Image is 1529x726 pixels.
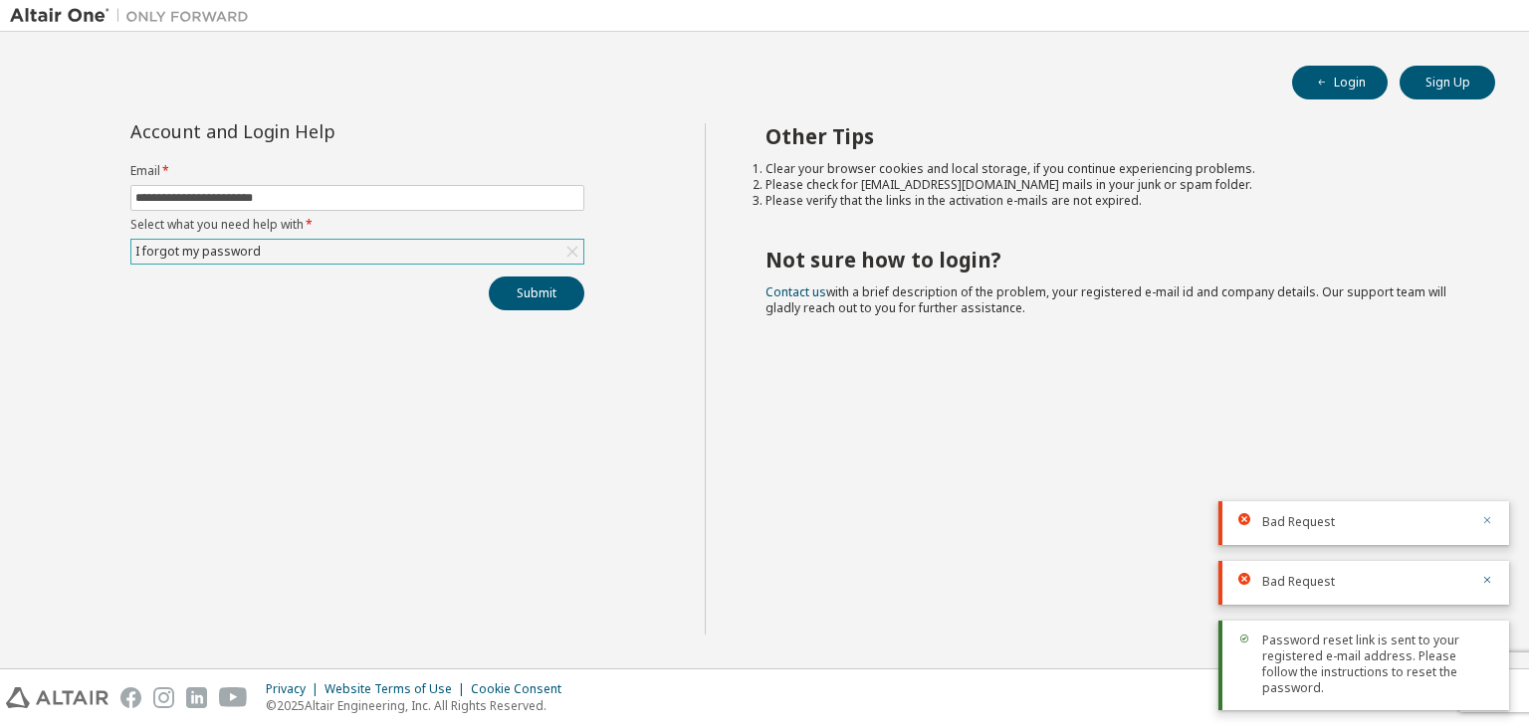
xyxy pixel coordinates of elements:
div: Website Terms of Use [325,681,471,697]
button: Submit [489,276,584,310]
img: Altair One [10,6,259,26]
img: altair_logo.svg [6,687,109,708]
span: Bad Request [1262,514,1335,530]
img: linkedin.svg [186,687,207,708]
p: © 2025 Altair Engineering, Inc. All Rights Reserved. [266,697,573,714]
a: Contact us [765,283,826,300]
div: Cookie Consent [471,681,573,697]
li: Clear your browser cookies and local storage, if you continue experiencing problems. [765,161,1460,177]
label: Email [130,163,584,179]
h2: Not sure how to login? [765,247,1460,272]
div: I forgot my password [132,241,264,263]
label: Select what you need help with [130,217,584,233]
li: Please check for [EMAIL_ADDRESS][DOMAIN_NAME] mails in your junk or spam folder. [765,177,1460,193]
span: with a brief description of the problem, your registered e-mail id and company details. Our suppo... [765,283,1446,316]
img: instagram.svg [153,687,174,708]
img: facebook.svg [120,687,141,708]
li: Please verify that the links in the activation e-mails are not expired. [765,193,1460,209]
h2: Other Tips [765,123,1460,149]
button: Login [1292,66,1388,99]
span: Password reset link is sent to your registered e-mail address. Please follow the instructions to ... [1262,633,1493,696]
div: Privacy [266,681,325,697]
div: I forgot my password [131,240,583,264]
span: Bad Request [1262,574,1335,590]
button: Sign Up [1400,66,1495,99]
img: youtube.svg [219,687,248,708]
div: Account and Login Help [130,123,494,139]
